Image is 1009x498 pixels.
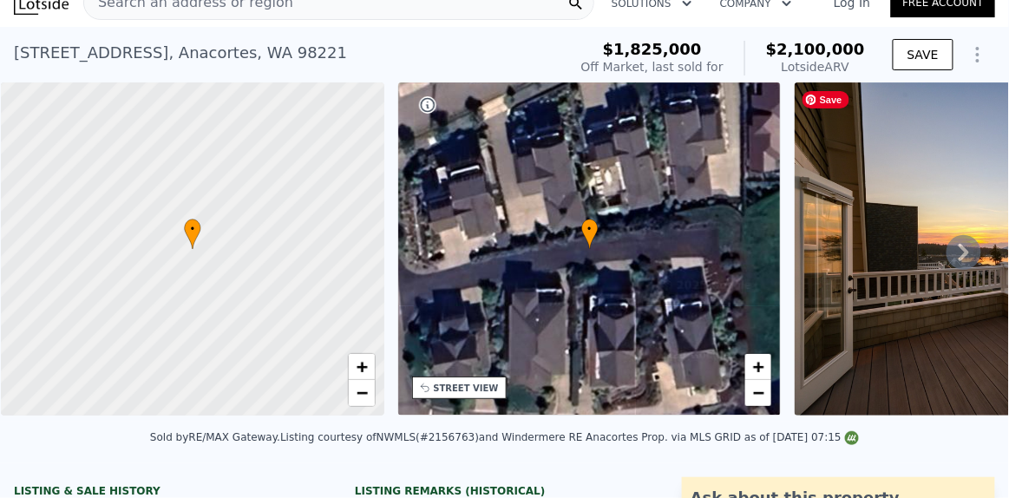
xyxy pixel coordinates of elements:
[581,58,724,75] div: Off Market, last sold for
[753,382,764,403] span: −
[349,380,375,406] a: Zoom out
[581,219,599,249] div: •
[184,221,201,237] span: •
[766,40,865,58] span: $2,100,000
[745,380,771,406] a: Zoom out
[745,354,771,380] a: Zoom in
[356,382,367,403] span: −
[753,356,764,377] span: +
[581,221,599,237] span: •
[603,40,702,58] span: $1,825,000
[355,484,654,498] div: Listing Remarks (Historical)
[14,41,347,65] div: [STREET_ADDRESS] , Anacortes , WA 98221
[349,354,375,380] a: Zoom in
[150,431,280,443] div: Sold by RE/MAX Gateway .
[434,382,499,395] div: STREET VIEW
[845,431,859,445] img: NWMLS Logo
[356,356,367,377] span: +
[184,219,201,249] div: •
[893,39,953,70] button: SAVE
[803,91,849,108] span: Save
[960,37,995,72] button: Show Options
[280,431,859,443] div: Listing courtesy of NWMLS (#2156763) and Windermere RE Anacortes Prop. via MLS GRID as of [DATE] ...
[766,58,865,75] div: Lotside ARV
